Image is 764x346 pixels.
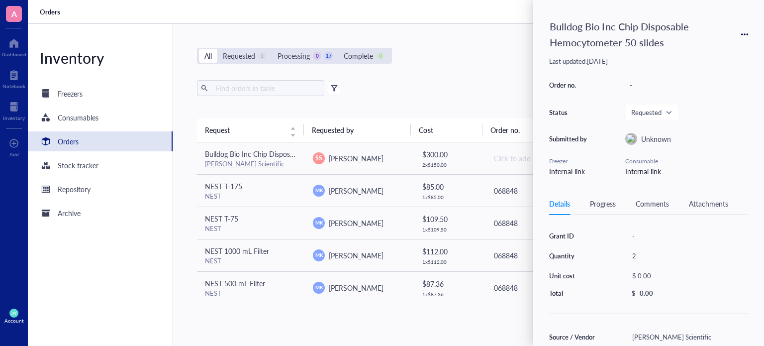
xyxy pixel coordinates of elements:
[422,194,477,200] div: 1 x $ 85.00
[485,207,593,239] td: 068848
[28,203,173,223] a: Archive
[482,118,589,142] th: Order no.
[628,249,748,263] div: 2
[205,224,297,233] div: NEST
[549,231,600,240] div: Grant ID
[11,7,17,20] span: A
[315,284,323,291] span: MK
[315,251,323,258] span: MK
[636,198,669,209] div: Comments
[344,50,373,61] div: Complete
[329,186,383,196] span: [PERSON_NAME]
[58,160,98,171] div: Stock tracker
[204,50,212,61] div: All
[625,157,748,166] div: Consumable
[11,311,16,315] span: JW
[40,7,62,16] a: Orders
[485,271,593,304] td: 068848
[304,118,411,142] th: Requested by
[315,187,323,194] span: MK
[9,151,19,157] div: Add
[315,154,322,163] span: SS
[3,115,25,121] div: Inventory
[549,251,600,260] div: Quantity
[485,174,593,207] td: 068848
[258,52,267,60] div: 1
[494,153,585,164] div: Click to add
[625,78,748,92] div: -
[376,52,384,60] div: 0
[329,153,383,163] span: [PERSON_NAME]
[641,134,671,144] span: Unknown
[422,291,477,297] div: 1 x $ 87.36
[494,218,585,229] div: 068848
[28,131,173,151] a: Orders
[549,289,600,298] div: Total
[422,227,477,232] div: 1 x $ 109.50
[2,83,25,89] div: Notebook
[197,118,304,142] th: Request
[549,81,589,90] div: Order no.
[278,50,310,61] div: Processing
[549,166,589,177] div: Internal link
[205,289,297,298] div: NEST
[58,88,83,99] div: Freezers
[58,112,98,123] div: Consumables
[689,198,728,209] div: Attachments
[640,289,653,298] div: 0.00
[324,52,333,60] div: 17
[223,50,255,61] div: Requested
[590,198,616,209] div: Progress
[205,278,265,288] span: NEST 500 mL Filter
[205,149,383,159] span: Bulldog Bio Inc Chip Disposable Hemocytometer 50 slides
[626,133,637,144] img: dashboard
[315,219,323,226] span: MK
[422,278,477,289] div: $ 87.36
[329,250,383,260] span: [PERSON_NAME]
[1,35,26,57] a: Dashboard
[58,208,81,219] div: Archive
[58,136,79,147] div: Orders
[28,108,173,127] a: Consumables
[411,118,482,142] th: Cost
[494,282,585,293] div: 068848
[549,198,570,209] div: Details
[205,256,297,265] div: NEST
[205,214,238,224] span: NEST T-75
[485,142,593,175] td: Click to add
[329,218,383,228] span: [PERSON_NAME]
[2,67,25,89] a: Notebook
[28,179,173,199] a: Repository
[628,330,748,344] div: [PERSON_NAME] Scientific
[28,84,173,104] a: Freezers
[628,269,744,283] div: $ 0.00
[422,259,477,265] div: 1 x $ 112.00
[205,246,269,256] span: NEST 1000 mL Filter
[485,239,593,271] td: 068848
[1,51,26,57] div: Dashboard
[494,250,585,261] div: 068848
[205,192,297,201] div: NEST
[545,16,735,53] div: Bulldog Bio Inc Chip Disposable Hemocytometer 50 slides
[549,271,600,280] div: Unit cost
[632,289,636,298] div: $
[549,333,600,342] div: Source / Vendor
[197,48,392,64] div: segmented control
[549,134,589,143] div: Submitted by
[205,181,242,191] span: NEST T-175
[422,246,477,257] div: $ 112.00
[205,124,284,135] span: Request
[549,57,748,66] div: Last updated: [DATE]
[422,162,477,168] div: 2 x $ 150.00
[28,155,173,175] a: Stock tracker
[313,52,321,60] div: 0
[58,184,91,195] div: Repository
[494,185,585,196] div: 068848
[422,149,477,160] div: $ 300.00
[3,99,25,121] a: Inventory
[549,108,589,117] div: Status
[549,157,589,166] div: Freezer
[28,48,173,68] div: Inventory
[422,181,477,192] div: $ 85.00
[625,166,748,177] div: Internal link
